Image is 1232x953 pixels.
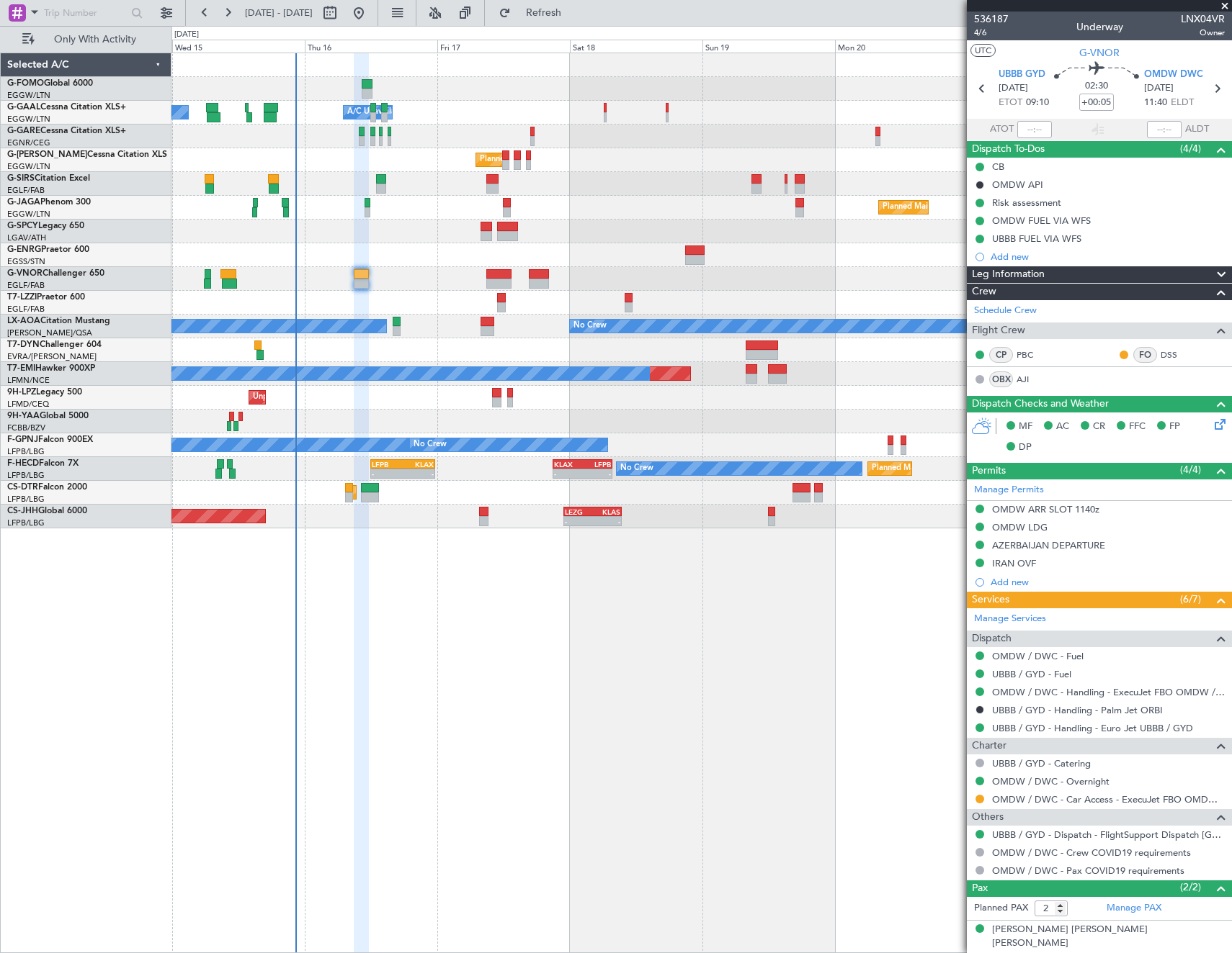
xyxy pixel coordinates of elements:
label: Planned PAX [974,901,1028,916]
a: LFPB/LBG [7,494,45,505]
span: F-HECD [7,459,39,468]
a: AJI [1017,373,1049,386]
div: OMDW FUEL VIA WFS [992,214,1091,227]
span: AC [1056,420,1069,434]
a: F-HECDFalcon 7X [7,459,79,468]
a: G-GAALCessna Citation XLS+ [7,103,126,112]
span: F-GPNJ [7,435,38,444]
a: G-VNORChallenger 650 [7,269,104,278]
a: FCBB/BZV [7,423,45,433]
span: [DATE] - [DATE] [245,6,313,19]
a: UBBB / GYD - Catering [992,757,1091,769]
span: ETOT [999,96,1022,110]
a: T7-DYNChallenger 604 [7,340,102,349]
span: DP [1019,441,1032,455]
a: 9H-YAAGlobal 5000 [7,412,89,420]
div: Underway [1076,19,1123,35]
div: - [582,469,610,478]
input: Trip Number [44,2,127,24]
span: ALDT [1185,122,1209,137]
span: 9H-YAA [7,412,40,420]
button: Only With Activity [16,28,156,51]
span: UBBB GYD [999,68,1045,82]
span: G-[PERSON_NAME] [7,150,87,159]
span: Leg Information [972,266,1045,283]
span: 02:30 [1085,79,1108,94]
span: [DATE] [1144,81,1174,96]
a: EGLF/FAB [7,280,45,291]
span: G-VNOR [1079,45,1120,60]
a: EGSS/STN [7,256,45,267]
span: CS-DTR [7,483,38,492]
div: Fri 17 [437,40,570,53]
div: IRAN OVF [992,557,1036,569]
span: CS-JHH [7,507,38,515]
a: DSS [1161,348,1193,361]
div: Add new [991,576,1225,588]
div: OMDW LDG [992,521,1048,533]
div: No Crew [414,434,447,456]
div: LFPB [372,460,403,469]
span: CR [1093,420,1105,434]
span: G-ENRG [7,245,41,254]
span: Dispatch To-Dos [972,141,1045,158]
a: Manage Services [974,612,1046,626]
a: CS-JHHGlobal 6000 [7,507,87,515]
a: LFPB/LBG [7,470,45,481]
span: G-VNOR [7,269,43,278]
div: UBBB FUEL VIA WFS [992,232,1081,245]
div: No Crew [620,458,653,479]
span: 11:40 [1144,96,1167,110]
a: G-SIRSCitation Excel [7,174,90,183]
div: KLAX [403,460,434,469]
div: Thu 16 [305,40,437,53]
span: 4/6 [974,27,1009,39]
a: G-[PERSON_NAME]Cessna Citation XLS [7,150,167,159]
span: 9H-LPZ [7,388,36,397]
span: Refresh [514,8,574,18]
div: - [554,469,582,478]
span: ELDT [1171,96,1194,110]
div: OMDW API [992,179,1043,191]
a: G-GARECessna Citation XLS+ [7,127,126,135]
span: (2/2) [1180,880,1201,895]
button: Refresh [492,1,579,24]
span: Dispatch Checks and Weather [972,396,1109,412]
div: - [403,469,434,478]
span: Permits [972,463,1006,479]
a: EGGW/LTN [7,90,50,101]
span: LNX04VR [1181,12,1225,27]
a: OMDW / DWC - Car Access - ExecuJet FBO OMDW / DWC [992,793,1225,805]
span: G-SIRS [7,174,35,183]
a: 9H-LPZLegacy 500 [7,388,82,397]
div: KLAX [554,460,582,469]
div: Sun 19 [702,40,835,53]
div: Unplanned Maint [GEOGRAPHIC_DATA] ([GEOGRAPHIC_DATA]) [253,387,490,408]
span: MF [1019,420,1032,434]
a: EGLF/FAB [7,304,45,315]
span: Flight Crew [972,322,1025,339]
div: LFPB [582,460,610,469]
span: OMDW DWC [1144,68,1203,82]
div: CB [992,161,1004,173]
div: FO [1133,347,1157,363]
div: Wed 15 [172,40,305,53]
div: No Crew [573,315,607,337]
span: Only With Activity [37,35,152,45]
div: Planned Maint [GEOGRAPHIC_DATA] ([GEOGRAPHIC_DATA]) [872,458,1099,479]
a: UBBB / GYD - Handling - Palm Jet ORBI [992,704,1163,716]
a: CS-DTRFalcon 2000 [7,483,87,492]
a: UBBB / GYD - Handling - Euro Jet UBBB / GYD [992,722,1193,734]
a: OMDW / DWC - Overnight [992,775,1110,787]
div: - [372,469,403,478]
a: T7-EMIHawker 900XP [7,364,95,373]
span: FP [1169,420,1180,434]
a: EGLF/FAB [7,185,45,196]
a: Manage PAX [1107,901,1161,916]
div: Mon 20 [835,40,968,53]
span: FFC [1129,420,1146,434]
a: LFMN/NCE [7,375,50,386]
div: - [565,517,592,525]
a: EVRA/[PERSON_NAME] [7,351,97,362]
button: UTC [970,44,996,57]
